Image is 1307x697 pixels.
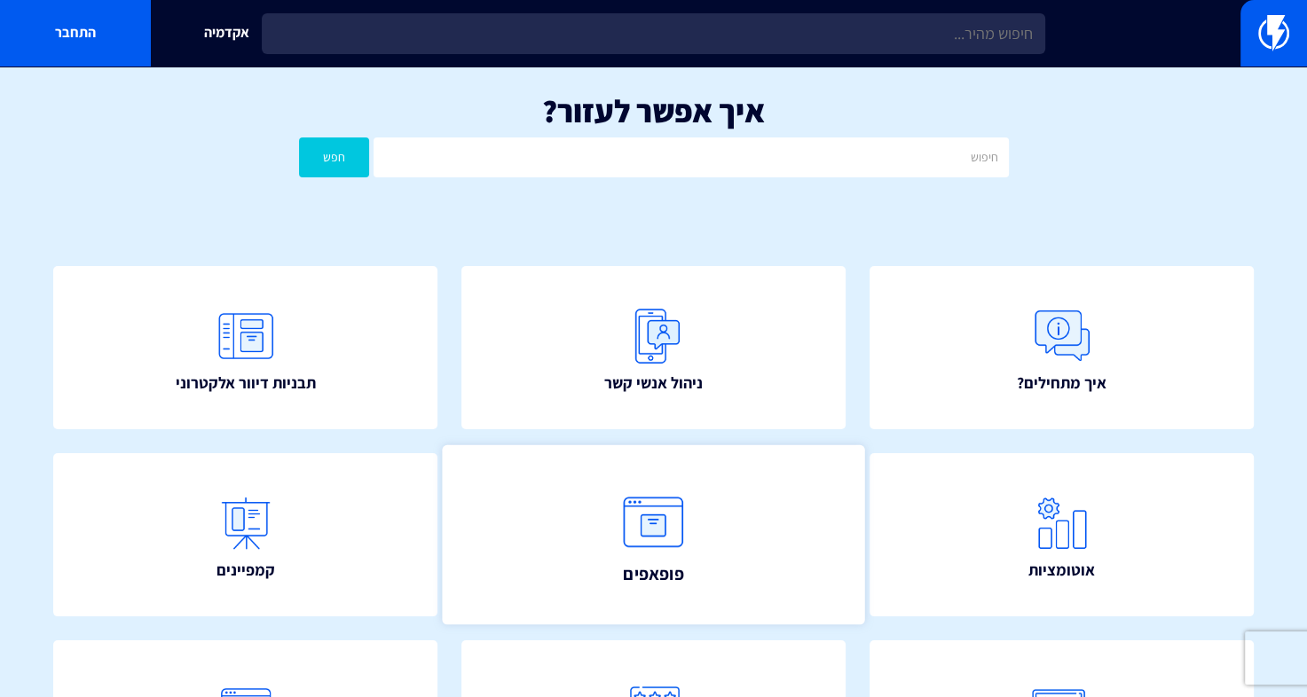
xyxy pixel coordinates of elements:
span: תבניות דיוור אלקטרוני [176,372,316,395]
button: חפש [299,137,370,177]
a: קמפיינים [53,453,437,616]
a: ניהול אנשי קשר [461,266,846,429]
span: קמפיינים [217,559,275,582]
a: איך מתחילים? [870,266,1254,429]
input: חיפוש [374,137,1008,177]
span: אוטומציות [1028,559,1095,582]
a: פופאפים [442,445,864,625]
input: חיפוש מהיר... [262,13,1046,54]
a: אוטומציות [870,453,1254,616]
span: ניהול אנשי קשר [604,372,703,395]
span: איך מתחילים? [1017,372,1106,395]
a: תבניות דיוור אלקטרוני [53,266,437,429]
span: פופאפים [623,561,683,586]
h1: איך אפשר לעזור? [27,93,1280,129]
